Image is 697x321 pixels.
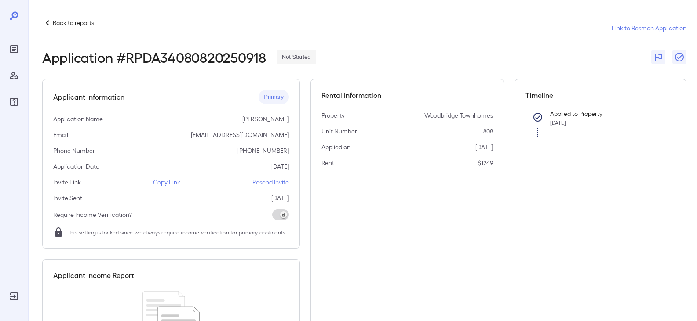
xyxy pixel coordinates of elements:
p: Unit Number [321,127,357,136]
p: Copy Link [153,178,180,187]
span: Not Started [277,53,316,61]
p: Property [321,111,345,120]
div: Reports [7,42,21,56]
p: [EMAIL_ADDRESS][DOMAIN_NAME] [191,130,289,139]
p: Application Name [53,115,103,123]
p: Require Income Verification? [53,210,132,219]
h2: Application # RPDA34080820250918 [42,49,266,65]
p: Application Date [53,162,99,171]
h5: Applicant Income Report [53,270,134,281]
p: Woodbridge Townhomes [424,111,493,120]
span: This setting is locked since we always require income verification for primary applicants. [67,228,287,237]
p: $1249 [478,159,493,167]
h5: Rental Information [321,90,493,101]
p: Back to reports [53,18,94,27]
div: Manage Users [7,69,21,83]
button: Flag Report [651,50,665,64]
p: [DATE] [271,194,289,202]
div: FAQ [7,95,21,109]
span: Primary [259,93,289,101]
p: Rent [321,159,334,167]
p: Applied on [321,143,350,151]
a: Link to Resman Application [612,24,686,32]
p: [PHONE_NUMBER] [237,146,289,155]
p: Phone Number [53,146,95,155]
span: [DATE] [550,119,566,126]
h5: Timeline [525,90,676,101]
p: Invite Link [53,178,81,187]
p: Applied to Property [550,109,662,118]
div: Log Out [7,289,21,303]
p: Invite Sent [53,194,82,202]
p: Email [53,130,68,139]
button: Close Report [672,50,686,64]
p: [DATE] [475,143,493,151]
p: [DATE] [271,162,289,171]
p: Resend Invite [252,178,289,187]
h5: Applicant Information [53,92,124,102]
p: [PERSON_NAME] [242,115,289,123]
p: 808 [483,127,493,136]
